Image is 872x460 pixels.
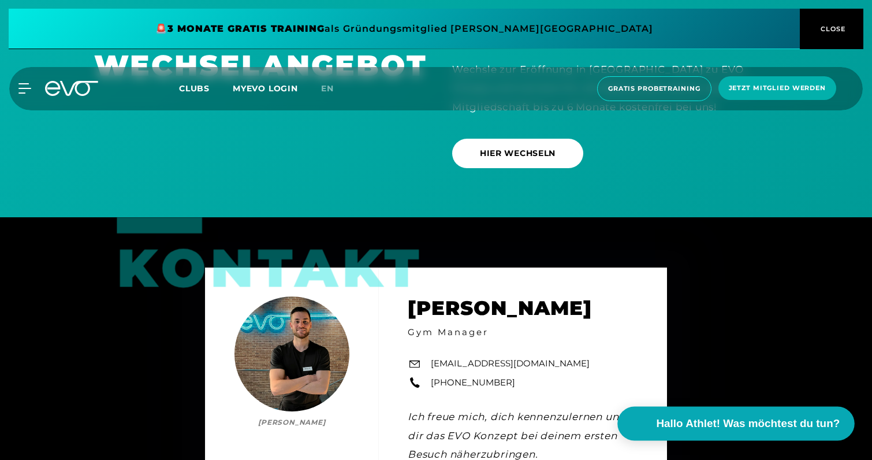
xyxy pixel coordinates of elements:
[618,407,855,441] button: Hallo Athlet! Was möchtest du tun?
[452,130,588,177] a: HIER WECHSELN
[179,83,210,94] span: Clubs
[431,376,515,389] a: [PHONE_NUMBER]
[179,83,233,94] a: Clubs
[608,84,700,94] span: Gratis Probetraining
[480,147,556,159] span: HIER WECHSELN
[800,9,863,49] button: CLOSE
[233,83,298,94] a: MYEVO LOGIN
[431,357,590,370] a: [EMAIL_ADDRESS][DOMAIN_NAME]
[321,82,348,95] a: en
[321,83,334,94] span: en
[715,76,840,101] a: Jetzt Mitglied werden
[729,83,826,93] span: Jetzt Mitglied werden
[657,416,840,432] span: Hallo Athlet! Was möchtest du tun?
[594,76,715,101] a: Gratis Probetraining
[818,24,846,34] span: CLOSE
